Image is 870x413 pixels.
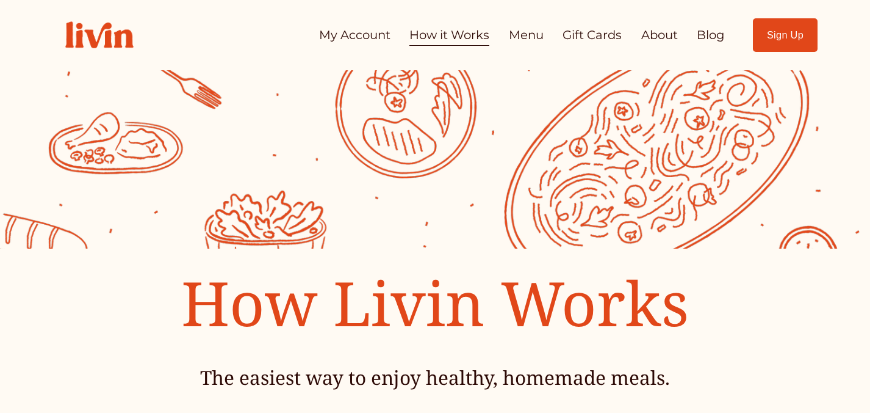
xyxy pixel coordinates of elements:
a: Sign Up [753,18,818,52]
a: Blog [697,23,725,47]
a: About [641,23,678,47]
a: How it Works [409,23,489,47]
h4: The easiest way to enjoy healthy, homemade meals. [117,365,753,391]
a: Gift Cards [563,23,622,47]
a: Menu [509,23,544,47]
span: How Livin Works [181,261,689,344]
img: Livin [52,9,146,61]
a: My Account [319,23,390,47]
